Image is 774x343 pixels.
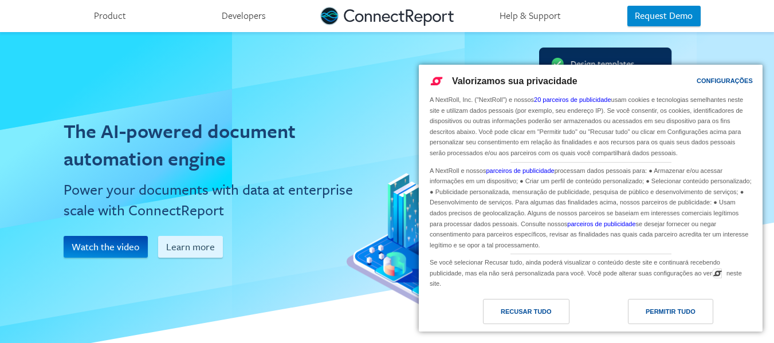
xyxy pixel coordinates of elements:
[347,48,710,329] img: platform-pipeline.png
[158,236,223,258] button: Learn more
[501,305,552,318] div: Recusar tudo
[677,72,704,93] a: Configurações
[64,117,367,172] h1: The AI-powered document automation engine
[64,179,367,220] h2: Power your documents with data at enterprise scale with ConnectReport
[627,6,701,27] button: Request Demo
[427,254,754,290] div: Se você selecionar Recusar tudo, ainda poderá visualizar o conteúdo deste site e continuará receb...
[452,76,577,86] span: Valorizamos sua privacidade
[567,220,635,227] a: parceiros de publicidade
[64,236,148,258] button: Watch the video
[426,299,591,330] a: Recusar tudo
[427,93,754,159] div: A NextRoll, Inc. ("NextRoll") e nossos usam cookies e tecnologias semelhantes neste site e utiliz...
[534,96,611,103] a: 20 parceiros de publicidade
[64,236,158,258] a: Watch the video
[591,299,756,330] a: Permitir Tudo
[697,74,753,87] div: Configurações
[486,167,554,174] a: parceiros de publicidade
[427,163,754,252] div: A NextRoll e nossos processam dados pessoais para: ● Armazenar e/ou acessar informações em um dis...
[646,305,696,318] div: Permitir Tudo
